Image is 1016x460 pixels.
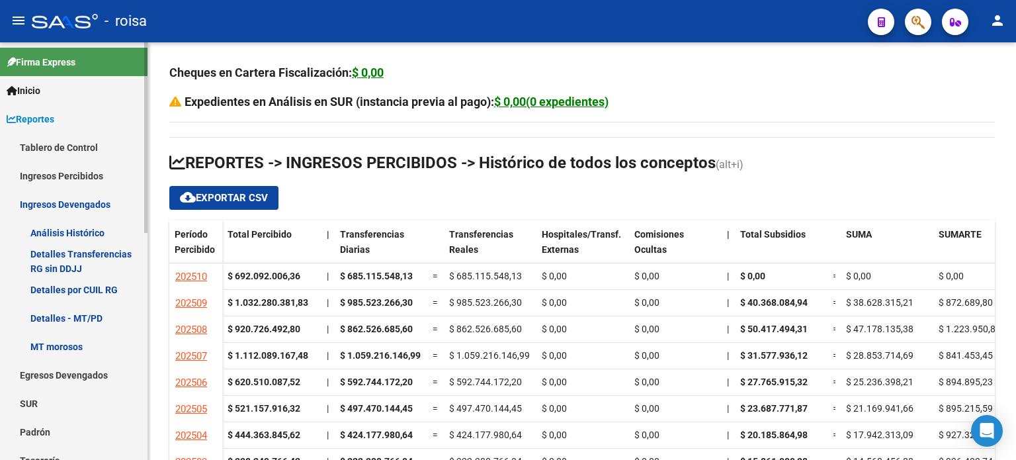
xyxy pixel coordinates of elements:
span: $ 27.765.915,32 [740,377,808,387]
datatable-header-cell: | [321,220,335,276]
span: $ 0,00 [542,430,567,440]
span: | [727,350,729,361]
span: $ 23.687.771,87 [740,403,808,414]
span: = [433,430,438,440]
span: | [727,377,729,387]
button: Exportar CSV [169,186,278,210]
span: $ 927.329,05 [939,430,993,440]
span: = [433,377,438,387]
span: = [833,350,838,361]
span: 202509 [175,297,207,309]
span: | [327,229,329,240]
span: Total Subsidios [740,229,806,240]
span: = [833,271,838,281]
span: $ 0,00 [542,297,567,308]
span: | [327,271,329,281]
span: | [727,324,729,334]
span: $ 21.169.941,66 [846,403,913,414]
span: $ 497.470.144,45 [340,403,413,414]
span: $ 862.526.685,60 [340,324,413,334]
span: $ 592.744.172,20 [449,377,522,387]
span: $ 1.223.950,86 [939,324,1001,334]
span: $ 0,00 [634,350,659,361]
span: SUMARTE [939,229,982,240]
datatable-header-cell: SUMA [841,220,933,276]
span: $ 1.059.216.146,99 [340,350,421,361]
span: = [833,297,838,308]
span: = [433,350,438,361]
span: 202505 [175,403,207,415]
span: Total Percibido [228,229,292,240]
span: (alt+i) [716,158,743,171]
div: $ 0,00(0 expedientes) [494,93,609,111]
span: 202507 [175,350,207,362]
span: | [327,403,329,414]
span: $ 0,00 [634,271,659,281]
span: $ 0,00 [542,350,567,361]
span: 202506 [175,377,207,389]
span: = [833,430,838,440]
datatable-header-cell: Hospitales/Transf. Externas [536,220,629,276]
span: = [833,403,838,414]
datatable-header-cell: | [722,220,735,276]
span: = [833,324,838,334]
span: $ 50.417.494,31 [740,324,808,334]
span: = [433,271,438,281]
span: Transferencias Diarias [340,229,404,255]
span: $ 0,00 [542,403,567,414]
span: $ 0,00 [542,377,567,387]
span: $ 20.185.864,98 [740,430,808,440]
span: = [833,377,838,387]
div: Open Intercom Messenger [971,415,1003,447]
span: $ 424.177.980,64 [449,430,522,440]
mat-icon: person [990,13,1005,28]
strong: $ 692.092.006,36 [228,271,300,281]
span: $ 40.368.084,94 [740,297,808,308]
span: $ 0,00 [634,324,659,334]
span: Reportes [7,112,54,126]
span: $ 0,00 [542,271,567,281]
span: $ 0,00 [634,297,659,308]
span: - roisa [105,7,147,36]
span: $ 985.523.266,30 [449,297,522,308]
strong: $ 620.510.087,52 [228,377,300,387]
mat-icon: cloud_download [180,189,196,205]
div: $ 0,00 [352,64,384,82]
span: $ 28.853.714,69 [846,350,913,361]
span: $ 0,00 [634,377,659,387]
span: $ 1.059.216.146,99 [449,350,530,361]
span: | [327,377,329,387]
datatable-header-cell: Total Subsidios [735,220,827,276]
span: = [433,324,438,334]
span: $ 25.236.398,21 [846,377,913,387]
span: $ 894.895,23 [939,377,993,387]
datatable-header-cell: Transferencias Diarias [335,220,427,276]
span: | [727,297,729,308]
span: | [727,229,730,240]
span: $ 841.453,45 [939,350,993,361]
span: 202508 [175,324,207,336]
span: $ 0,00 [939,271,964,281]
span: 202504 [175,430,207,441]
span: $ 0,00 [634,430,659,440]
strong: Expedientes en Análisis en SUR (instancia previa al pago): [185,95,609,109]
span: Transferencias Reales [449,229,513,255]
span: $ 592.744.172,20 [340,377,413,387]
span: | [327,350,329,361]
span: | [727,403,729,414]
span: $ 17.942.313,09 [846,430,913,440]
span: $ 872.689,80 [939,297,993,308]
span: $ 862.526.685,60 [449,324,522,334]
span: Hospitales/Transf. Externas [542,229,621,255]
strong: $ 920.726.492,80 [228,324,300,334]
span: $ 685.115.548,13 [340,271,413,281]
span: $ 985.523.266,30 [340,297,413,308]
datatable-header-cell: Total Percibido [222,220,321,276]
span: $ 0,00 [542,324,567,334]
span: | [327,430,329,440]
span: | [727,271,729,281]
span: $ 895.215,59 [939,403,993,414]
span: | [727,430,729,440]
datatable-header-cell: Transferencias Reales [444,220,536,276]
span: Exportar CSV [180,192,268,204]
